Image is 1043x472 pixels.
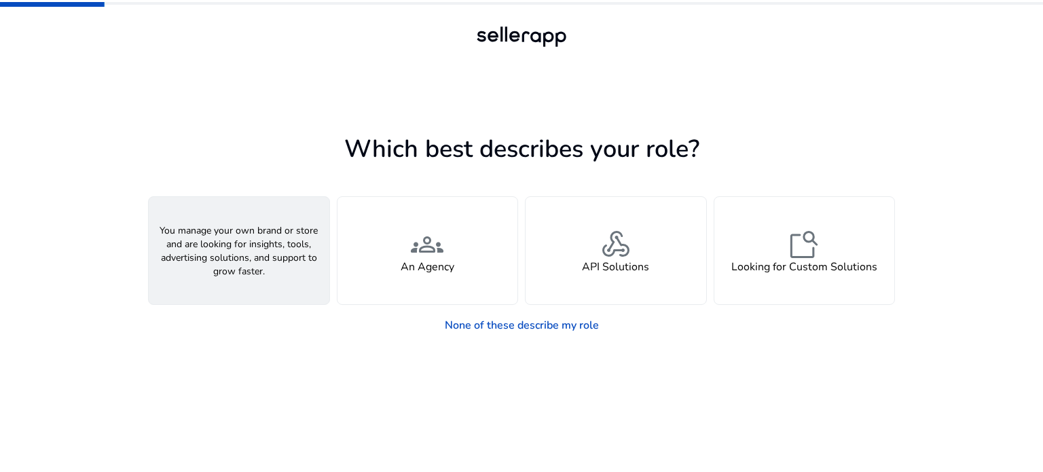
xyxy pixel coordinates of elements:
h4: An Agency [401,261,454,274]
span: webhook [600,228,632,261]
button: webhookAPI Solutions [525,196,707,305]
h1: Which best describes your role? [148,134,895,164]
a: None of these describe my role [434,312,610,339]
span: feature_search [788,228,820,261]
button: You manage your own brand or store and are looking for insights, tools, advertising solutions, an... [148,196,330,305]
span: groups [411,228,443,261]
button: feature_searchLooking for Custom Solutions [714,196,896,305]
button: groupsAn Agency [337,196,519,305]
h4: API Solutions [582,261,649,274]
h4: Looking for Custom Solutions [731,261,877,274]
